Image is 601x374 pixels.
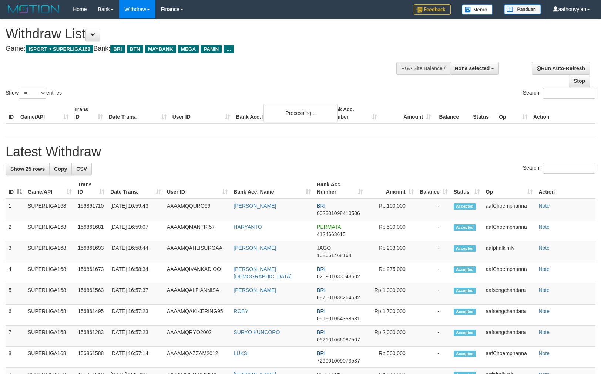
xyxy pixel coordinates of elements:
[25,326,75,347] td: SUPERLIGA168
[454,245,476,252] span: Accepted
[326,103,380,124] th: Bank Acc. Number
[538,224,550,230] a: Note
[396,62,450,75] div: PGA Site Balance /
[317,308,325,314] span: BRI
[234,203,276,209] a: [PERSON_NAME]
[107,326,164,347] td: [DATE] 16:57:23
[19,88,46,99] select: Showentries
[317,203,325,209] span: BRI
[538,308,550,314] a: Note
[530,103,595,124] th: Action
[366,347,417,368] td: Rp 500,000
[417,178,451,199] th: Balance: activate to sort column ascending
[25,241,75,262] td: SUPERLIGA168
[523,163,595,174] label: Search:
[483,241,535,262] td: aafphalkimly
[454,351,476,357] span: Accepted
[417,283,451,305] td: -
[317,329,325,335] span: BRI
[6,283,25,305] td: 5
[366,283,417,305] td: Rp 1,000,000
[454,309,476,315] span: Accepted
[414,4,451,15] img: Feedback.jpg
[483,178,535,199] th: Op: activate to sort column ascending
[263,104,338,122] div: Processing...
[6,220,25,241] td: 2
[164,199,231,220] td: AAAAMQQURO99
[6,178,25,199] th: ID: activate to sort column descending
[25,262,75,283] td: SUPERLIGA168
[451,178,483,199] th: Status: activate to sort column ascending
[454,330,476,336] span: Accepted
[234,245,276,251] a: [PERSON_NAME]
[317,273,360,279] span: Copy 026901033048502 to clipboard
[164,305,231,326] td: AAAAMQAKIKERING95
[538,350,550,356] a: Note
[164,347,231,368] td: AAAAMQAZZAM2012
[54,166,67,172] span: Copy
[107,305,164,326] td: [DATE] 16:57:23
[317,350,325,356] span: BRI
[496,103,530,124] th: Op
[164,178,231,199] th: User ID: activate to sort column ascending
[6,45,393,52] h4: Game: Bank:
[75,326,107,347] td: 156861283
[145,45,176,53] span: MAYBANK
[317,245,331,251] span: JAGO
[317,337,360,343] span: Copy 062101066087507 to clipboard
[317,316,360,322] span: Copy 091601054358531 to clipboard
[317,231,346,237] span: Copy 4124663615 to clipboard
[543,163,595,174] input: Search:
[71,163,92,175] a: CSV
[532,62,590,75] a: Run Auto-Refresh
[483,262,535,283] td: aafChoemphanna
[164,326,231,347] td: AAAAMQRYO2002
[110,45,125,53] span: BRI
[178,45,199,53] span: MEGA
[26,45,93,53] span: ISPORT > SUPERLIGA168
[483,199,535,220] td: aafChoemphanna
[535,178,595,199] th: Action
[538,287,550,293] a: Note
[317,358,360,364] span: Copy 729001009073537 to clipboard
[76,166,87,172] span: CSV
[417,347,451,368] td: -
[455,65,490,71] span: None selected
[164,220,231,241] td: AAAAMQMANTRI57
[462,4,493,15] img: Button%20Memo.svg
[543,88,595,99] input: Search:
[317,252,351,258] span: Copy 108661468164 to clipboard
[75,199,107,220] td: 156861710
[314,178,366,199] th: Bank Acc. Number: activate to sort column ascending
[538,245,550,251] a: Note
[417,262,451,283] td: -
[317,224,341,230] span: PERMATA
[6,347,25,368] td: 8
[450,62,499,75] button: None selected
[164,262,231,283] td: AAAAMQIVANKADIOO
[366,305,417,326] td: Rp 1,700,000
[25,220,75,241] td: SUPERLIGA168
[107,347,164,368] td: [DATE] 16:57:14
[483,326,535,347] td: aafsengchandara
[107,262,164,283] td: [DATE] 16:58:34
[569,75,590,87] a: Stop
[6,88,62,99] label: Show entries
[317,295,360,300] span: Copy 687001038264532 to clipboard
[6,262,25,283] td: 4
[454,288,476,294] span: Accepted
[106,103,169,124] th: Date Trans.
[25,199,75,220] td: SUPERLIGA168
[201,45,222,53] span: PANIN
[6,103,17,124] th: ID
[366,262,417,283] td: Rp 275,000
[538,266,550,272] a: Note
[523,88,595,99] label: Search:
[25,178,75,199] th: Game/API: activate to sort column ascending
[75,241,107,262] td: 156861693
[366,326,417,347] td: Rp 2,000,000
[75,262,107,283] td: 156861673
[107,241,164,262] td: [DATE] 16:58:44
[538,329,550,335] a: Note
[234,329,280,335] a: SURYO KUNCORO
